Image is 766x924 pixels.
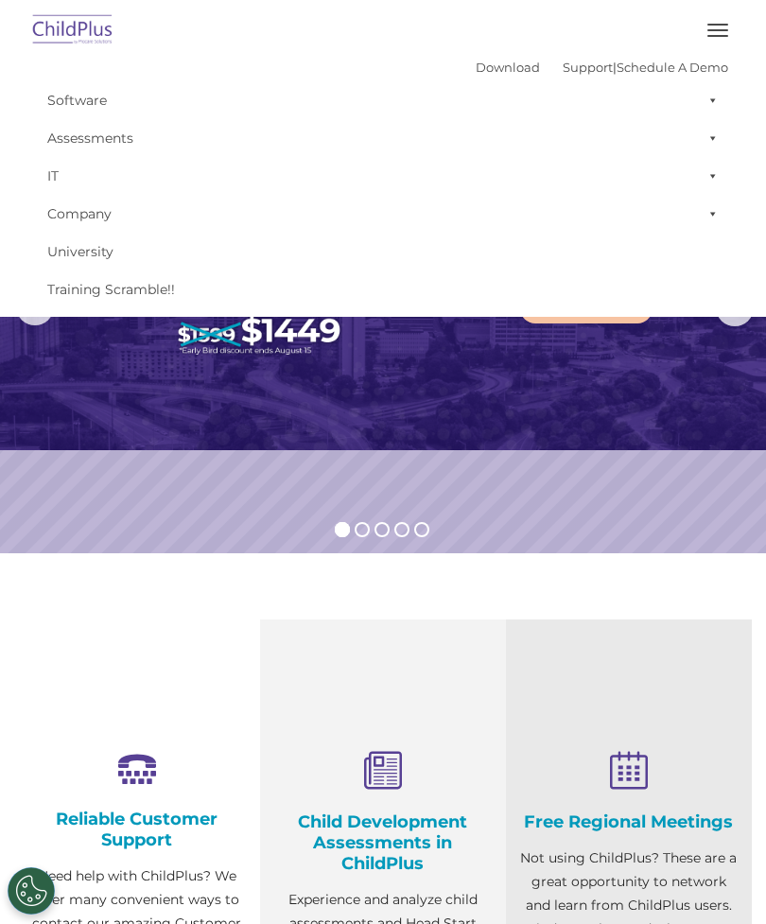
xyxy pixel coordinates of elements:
[38,195,728,233] a: Company
[38,233,728,270] a: University
[8,867,55,915] button: Cookies Settings
[476,60,728,75] font: |
[38,157,728,195] a: IT
[28,9,117,53] img: ChildPlus by Procare Solutions
[447,720,766,924] iframe: Chat Widget
[38,119,728,157] a: Assessments
[563,60,613,75] a: Support
[617,60,728,75] a: Schedule A Demo
[28,809,246,850] h4: Reliable Customer Support
[476,60,540,75] a: Download
[38,81,728,119] a: Software
[274,811,492,874] h4: Child Development Assessments in ChildPlus
[38,270,728,308] a: Training Scramble!!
